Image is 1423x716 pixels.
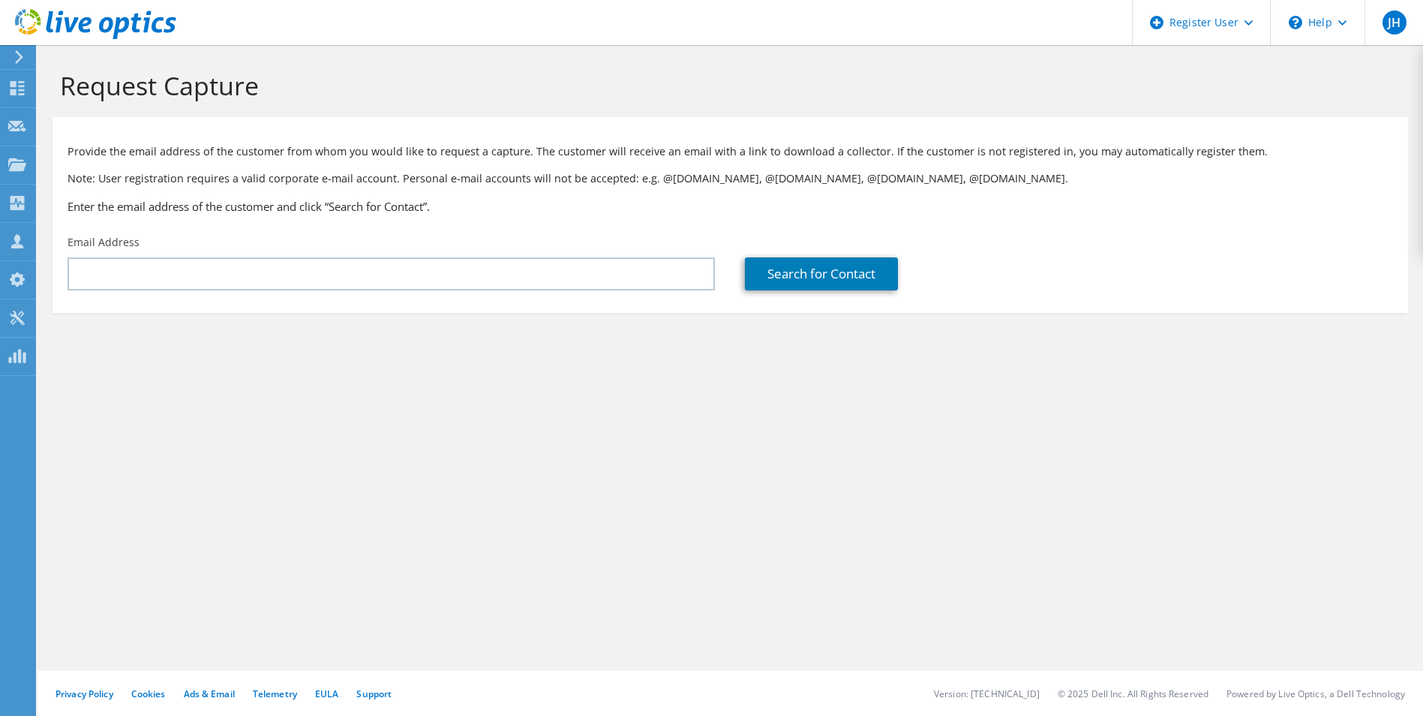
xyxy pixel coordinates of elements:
a: Support [356,687,392,700]
a: Privacy Policy [56,687,113,700]
a: Search for Contact [745,257,898,290]
li: © 2025 Dell Inc. All Rights Reserved [1058,687,1208,700]
li: Powered by Live Optics, a Dell Technology [1226,687,1405,700]
a: Cookies [131,687,166,700]
a: Telemetry [253,687,297,700]
h3: Enter the email address of the customer and click “Search for Contact”. [68,198,1393,215]
h1: Request Capture [60,70,1393,101]
label: Email Address [68,235,140,250]
span: JH [1382,11,1406,35]
p: Note: User registration requires a valid corporate e-mail account. Personal e-mail accounts will ... [68,170,1393,187]
li: Version: [TECHNICAL_ID] [934,687,1040,700]
a: EULA [315,687,338,700]
p: Provide the email address of the customer from whom you would like to request a capture. The cust... [68,143,1393,160]
a: Ads & Email [184,687,235,700]
svg: \n [1289,16,1302,29]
